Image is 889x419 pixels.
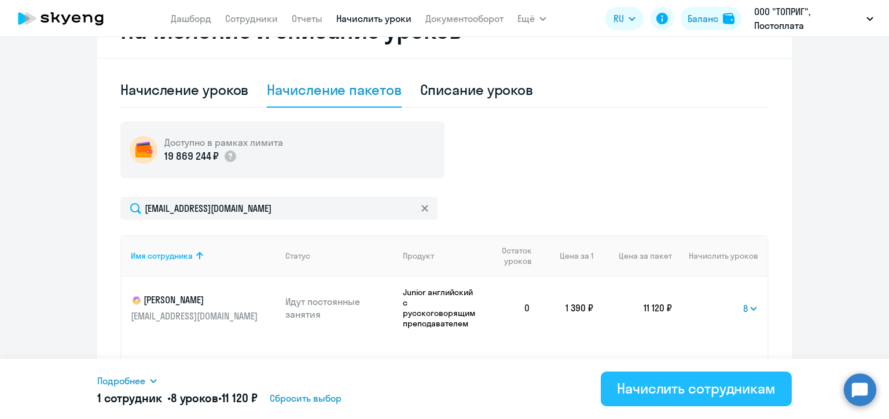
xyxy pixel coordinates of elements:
div: Начислить сотрудникам [617,379,776,398]
p: Идут постоянные занятия [285,295,394,321]
td: 11 120 ₽ [593,277,672,339]
th: Цена за пакет [593,235,672,277]
button: Начислить сотрудникам [601,372,792,406]
span: RU [614,12,624,25]
button: Балансbalance [681,7,741,30]
a: Документооборот [425,13,504,24]
button: RU [605,7,644,30]
td: 1 390 ₽ [540,277,593,339]
button: ООО "ТОПРИГ", Постоплата [748,5,879,32]
a: Начислить уроки [336,13,412,24]
div: Остаток уроков [490,245,540,266]
div: Списание уроков [420,80,534,99]
div: Статус [285,251,310,261]
div: Продукт [403,251,434,261]
a: Сотрудники [225,13,278,24]
span: Сбросить выбор [270,391,341,405]
div: Имя сотрудника [131,251,193,261]
button: Ещё [517,7,546,30]
a: Отчеты [292,13,322,24]
h5: Доступно в рамках лимита [164,136,283,149]
p: ООО "ТОПРИГ", Постоплата [754,5,862,32]
a: Дашборд [171,13,211,24]
img: wallet-circle.png [130,136,157,164]
h5: 1 сотрудник • • [97,390,257,406]
span: 8 уроков [171,391,218,405]
div: Статус [285,251,394,261]
p: Junior английский с русскоговорящим преподавателем [403,287,481,329]
div: Продукт [403,251,481,261]
p: [EMAIL_ADDRESS][DOMAIN_NAME] [131,310,260,322]
span: 11 120 ₽ [222,391,258,405]
img: child [131,295,142,306]
th: Цена за 1 [540,235,593,277]
span: Остаток уроков [490,245,531,266]
p: [PERSON_NAME] [131,293,260,307]
input: Поиск по имени, email, продукту или статусу [120,197,438,220]
p: 19 869 244 ₽ [164,149,219,164]
th: Начислить уроков [672,235,767,277]
div: Начисление уроков [120,80,248,99]
img: balance [723,13,734,24]
h2: Начисление и списание уроков [120,16,769,44]
div: Начисление пакетов [267,80,401,99]
span: Подробнее [97,374,145,388]
td: 0 [481,277,540,339]
a: child[PERSON_NAME][EMAIL_ADDRESS][DOMAIN_NAME] [131,293,276,322]
div: Имя сотрудника [131,251,276,261]
span: Ещё [517,12,535,25]
div: Баланс [688,12,718,25]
